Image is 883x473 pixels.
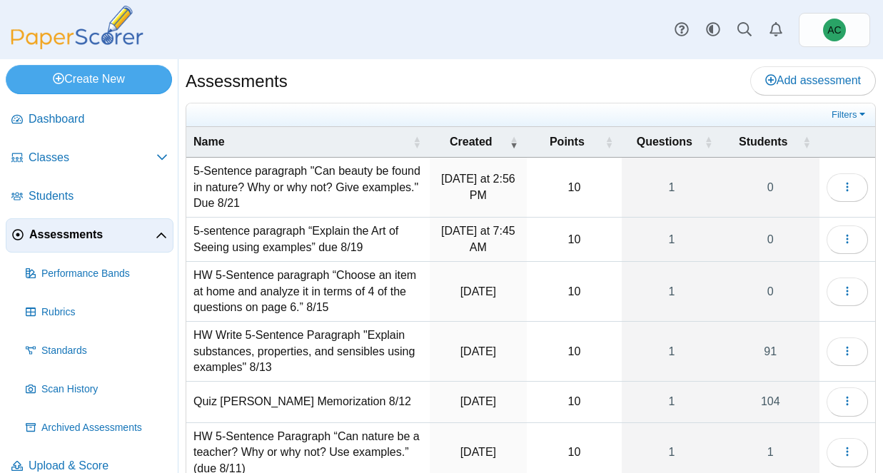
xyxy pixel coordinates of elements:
[29,227,156,243] span: Assessments
[722,218,819,261] a: 0
[827,25,841,35] span: Andrew Christman
[193,136,225,148] span: Name
[527,382,622,422] td: 10
[622,218,721,261] a: 1
[6,141,173,176] a: Classes
[823,19,846,41] span: Andrew Christman
[20,411,173,445] a: Archived Assessments
[186,322,430,382] td: HW Write 5-Sentence Paragraph "Explain substances, properties, and sensibles using examples" 8/13
[622,382,721,422] a: 1
[760,14,792,46] a: Alerts
[186,218,430,262] td: 5-sentence paragraph “Explain the Art of Seeing using examples” due 8/19
[186,382,430,422] td: Quiz [PERSON_NAME] Memorization 8/12
[6,65,172,93] a: Create New
[705,127,713,157] span: Questions : Activate to sort
[186,262,430,322] td: HW 5-Sentence paragraph “Choose an item at home and analyze it in terms of 4 of the questions on ...
[799,13,870,47] a: Andrew Christman
[722,158,819,217] a: 0
[6,39,148,51] a: PaperScorer
[6,103,173,137] a: Dashboard
[510,127,518,157] span: Created : Activate to remove sorting
[828,108,872,122] a: Filters
[605,127,613,157] span: Points : Activate to sort
[20,257,173,291] a: Performance Bands
[739,136,787,148] span: Students
[6,218,173,253] a: Assessments
[441,173,515,200] time: Aug 18, 2025 at 2:56 PM
[460,285,496,297] time: Aug 14, 2025 at 7:27 AM
[527,262,622,322] td: 10
[41,267,168,281] span: Performance Bands
[802,127,811,157] span: Students : Activate to sort
[460,345,496,357] time: Aug 12, 2025 at 7:37 AM
[41,382,168,397] span: Scan History
[186,69,288,93] h1: Assessments
[722,382,819,422] a: 104
[637,136,692,148] span: Questions
[20,334,173,368] a: Standards
[20,372,173,407] a: Scan History
[20,295,173,330] a: Rubrics
[6,6,148,49] img: PaperScorer
[550,136,585,148] span: Points
[186,158,430,218] td: 5-Sentence paragraph "Can beauty be found in nature? Why or why not? Give examples." Due 8/21
[450,136,493,148] span: Created
[622,322,721,381] a: 1
[41,305,168,320] span: Rubrics
[413,127,421,157] span: Name : Activate to sort
[29,188,168,204] span: Students
[527,158,622,218] td: 10
[527,218,622,262] td: 10
[6,180,173,214] a: Students
[29,150,156,166] span: Classes
[41,421,168,435] span: Archived Assessments
[460,395,496,407] time: Aug 12, 2025 at 7:34 AM
[441,225,515,253] time: Aug 15, 2025 at 7:45 AM
[622,158,721,217] a: 1
[527,322,622,382] td: 10
[29,111,168,127] span: Dashboard
[722,322,819,381] a: 91
[460,446,496,458] time: Aug 8, 2025 at 7:17 AM
[622,262,721,321] a: 1
[750,66,876,95] a: Add assessment
[722,262,819,321] a: 0
[765,74,861,86] span: Add assessment
[41,344,168,358] span: Standards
